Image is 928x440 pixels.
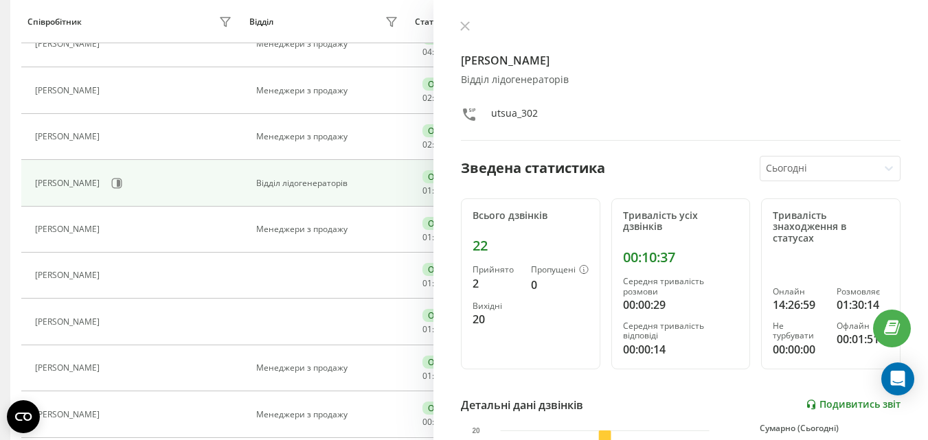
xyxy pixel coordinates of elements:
div: : : [422,140,455,150]
div: [PERSON_NAME] [35,39,103,49]
div: 00:00:00 [773,341,825,358]
div: Сумарно (Сьогодні) [760,424,901,433]
div: 00:10:37 [623,249,739,266]
div: Пропущені [531,265,589,276]
div: 14:26:59 [773,297,825,313]
div: 00:00:29 [623,297,739,313]
div: [PERSON_NAME] [35,317,103,327]
div: 22 [473,238,589,254]
div: Всього дзвінків [473,210,589,222]
div: : : [422,186,455,196]
button: Open CMP widget [7,400,40,433]
div: Менеджери з продажу [256,39,401,49]
div: : : [422,417,455,427]
div: : : [422,279,455,288]
div: 00:00:14 [623,341,739,358]
div: Середня тривалість розмови [623,277,739,297]
div: [PERSON_NAME] [35,224,103,234]
span: 01 [422,185,432,196]
div: Зведена статистика [461,158,605,178]
div: [PERSON_NAME] [35,363,103,373]
div: Не турбувати [773,321,825,341]
div: Тривалість знаходження в статусах [773,210,889,244]
span: 00 [422,416,432,428]
span: 04 [422,46,432,58]
h4: [PERSON_NAME] [461,52,901,69]
div: Співробітник [27,17,82,27]
div: Менеджери з продажу [256,86,401,95]
div: Відділ лідогенераторів [461,74,901,86]
div: [PERSON_NAME] [35,410,103,419]
div: 0 [531,277,589,293]
span: 01 [422,277,432,289]
div: Менеджери з продажу [256,363,401,373]
span: 01 [422,323,432,335]
div: 00:01:51 [837,331,889,347]
div: [PERSON_NAME] [35,270,103,280]
div: Прийнято [473,265,520,275]
div: 20 [473,311,520,327]
div: Менеджери з продажу [256,410,401,419]
div: Детальні дані дзвінків [461,397,583,413]
div: : : [422,233,455,242]
div: : : [422,371,455,381]
span: 01 [422,370,432,382]
text: 20 [472,426,480,434]
div: Офлайн [837,321,889,331]
div: Менеджери з продажу [256,132,401,141]
div: Відділ [249,17,273,27]
div: Вихідні [473,301,520,311]
div: [PERSON_NAME] [35,178,103,188]
div: 01:30:14 [837,297,889,313]
div: Онлайн [422,263,466,276]
div: [PERSON_NAME] [35,132,103,141]
span: 02 [422,92,432,104]
div: Онлайн [422,402,466,415]
div: : : [422,325,455,334]
div: Онлайн [422,78,466,91]
div: Середня тривалість відповіді [623,321,739,341]
div: utsua_302 [491,106,538,126]
div: Онлайн [422,217,466,230]
div: Open Intercom Messenger [881,362,914,395]
div: Онлайн [422,309,466,322]
div: : : [422,47,455,57]
span: 01 [422,231,432,243]
div: : : [422,93,455,103]
div: Розмовляє [837,287,889,297]
div: Онлайн [773,287,825,297]
div: 2 [473,275,520,292]
div: Онлайн [422,356,466,369]
div: Відділ лідогенераторів [256,178,401,188]
div: Статус [415,17,442,27]
div: Онлайн [422,124,466,137]
div: Тривалість усіх дзвінків [623,210,739,233]
div: [PERSON_NAME] [35,86,103,95]
div: Онлайн [422,170,466,183]
span: 02 [422,139,432,150]
div: Менеджери з продажу [256,224,401,234]
a: Подивитись звіт [806,399,901,410]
